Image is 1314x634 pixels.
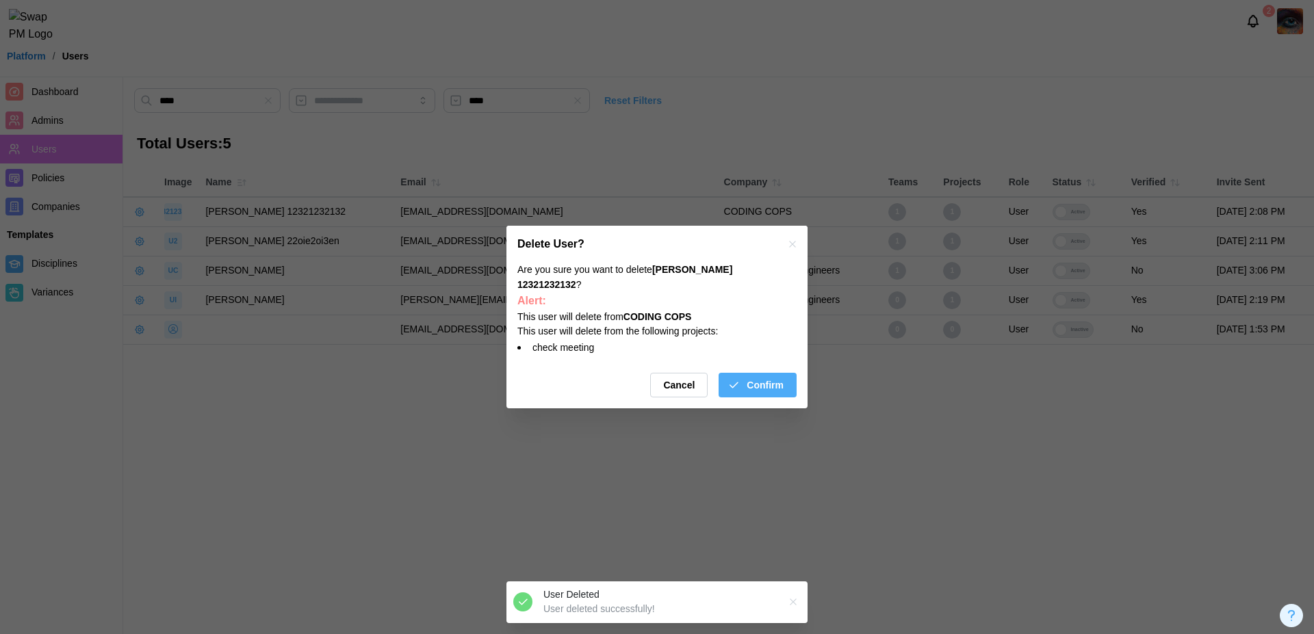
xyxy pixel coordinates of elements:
[719,373,797,397] button: Confirm
[747,373,784,397] span: Confirm
[532,341,594,356] div: check meeting
[663,373,695,397] span: Cancel
[543,603,779,616] div: User deleted successfully!
[543,588,779,602] div: User Deleted
[517,263,797,292] div: Are you sure you want to delete ?
[517,295,546,306] strong: Alert:
[517,264,732,290] strong: [PERSON_NAME] 12321232132
[517,310,797,325] div: This user will delete from
[517,239,584,250] h2: Delete User?
[650,373,708,397] button: Cancel
[623,311,692,322] strong: CODING COPS
[517,324,797,339] div: This user will delete from the following projects:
